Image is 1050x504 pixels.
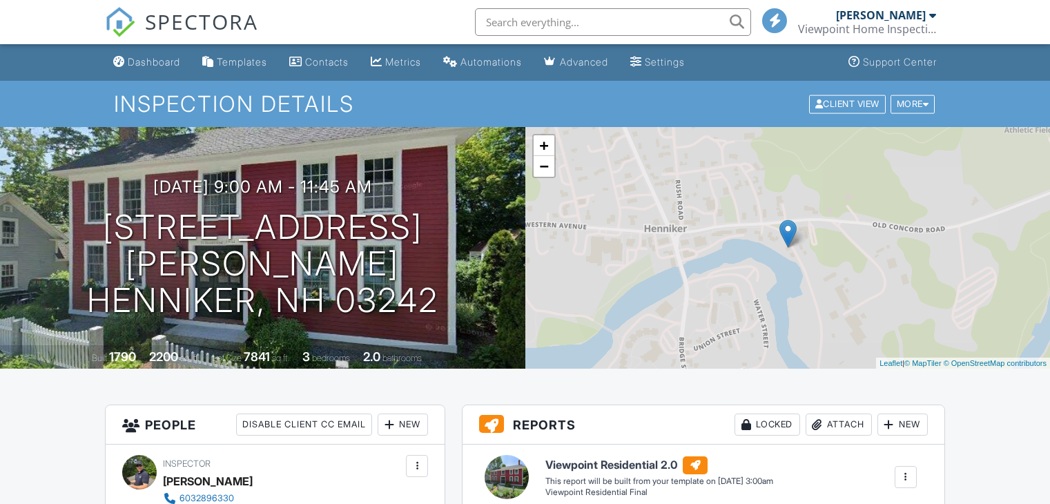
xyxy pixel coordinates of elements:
[836,8,926,22] div: [PERSON_NAME]
[105,7,135,37] img: The Best Home Inspection Software - Spectora
[538,50,614,75] a: Advanced
[438,50,527,75] a: Automations (Basic)
[305,56,349,68] div: Contacts
[545,456,773,474] h6: Viewpoint Residential 2.0
[879,359,902,367] a: Leaflet
[163,471,253,492] div: [PERSON_NAME]
[534,156,554,177] a: Zoom out
[808,98,889,108] a: Client View
[378,414,428,436] div: New
[284,50,354,75] a: Contacts
[109,349,136,364] div: 1790
[179,493,234,504] div: 6032896330
[145,7,258,36] span: SPECTORA
[149,349,178,364] div: 2200
[545,476,773,487] div: This report will be built from your template on [DATE] 3:00am
[534,135,554,156] a: Zoom in
[92,353,107,363] span: Built
[108,50,186,75] a: Dashboard
[463,405,944,445] h3: Reports
[363,349,380,364] div: 2.0
[385,56,421,68] div: Metrics
[475,8,751,36] input: Search everything...
[272,353,289,363] span: sq.ft.
[545,487,773,498] div: Viewpoint Residential Final
[244,349,270,364] div: 7841
[877,414,928,436] div: New
[128,56,180,68] div: Dashboard
[236,414,372,436] div: Disable Client CC Email
[460,56,522,68] div: Automations
[114,92,936,116] h1: Inspection Details
[153,177,372,196] h3: [DATE] 9:00 am - 11:45 am
[625,50,690,75] a: Settings
[213,353,242,363] span: Lot Size
[22,209,503,318] h1: [STREET_ADDRESS][PERSON_NAME] Henniker, NH 03242
[843,50,942,75] a: Support Center
[197,50,273,75] a: Templates
[891,95,935,113] div: More
[302,349,310,364] div: 3
[876,358,1050,369] div: |
[217,56,267,68] div: Templates
[809,95,886,113] div: Client View
[944,359,1047,367] a: © OpenStreetMap contributors
[735,414,800,436] div: Locked
[382,353,422,363] span: bathrooms
[365,50,427,75] a: Metrics
[560,56,608,68] div: Advanced
[180,353,200,363] span: sq. ft.
[105,19,258,48] a: SPECTORA
[106,405,445,445] h3: People
[312,353,350,363] span: bedrooms
[798,22,936,36] div: Viewpoint Home Inspections LLC
[163,458,211,469] span: Inspector
[645,56,685,68] div: Settings
[904,359,942,367] a: © MapTiler
[863,56,937,68] div: Support Center
[806,414,872,436] div: Attach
